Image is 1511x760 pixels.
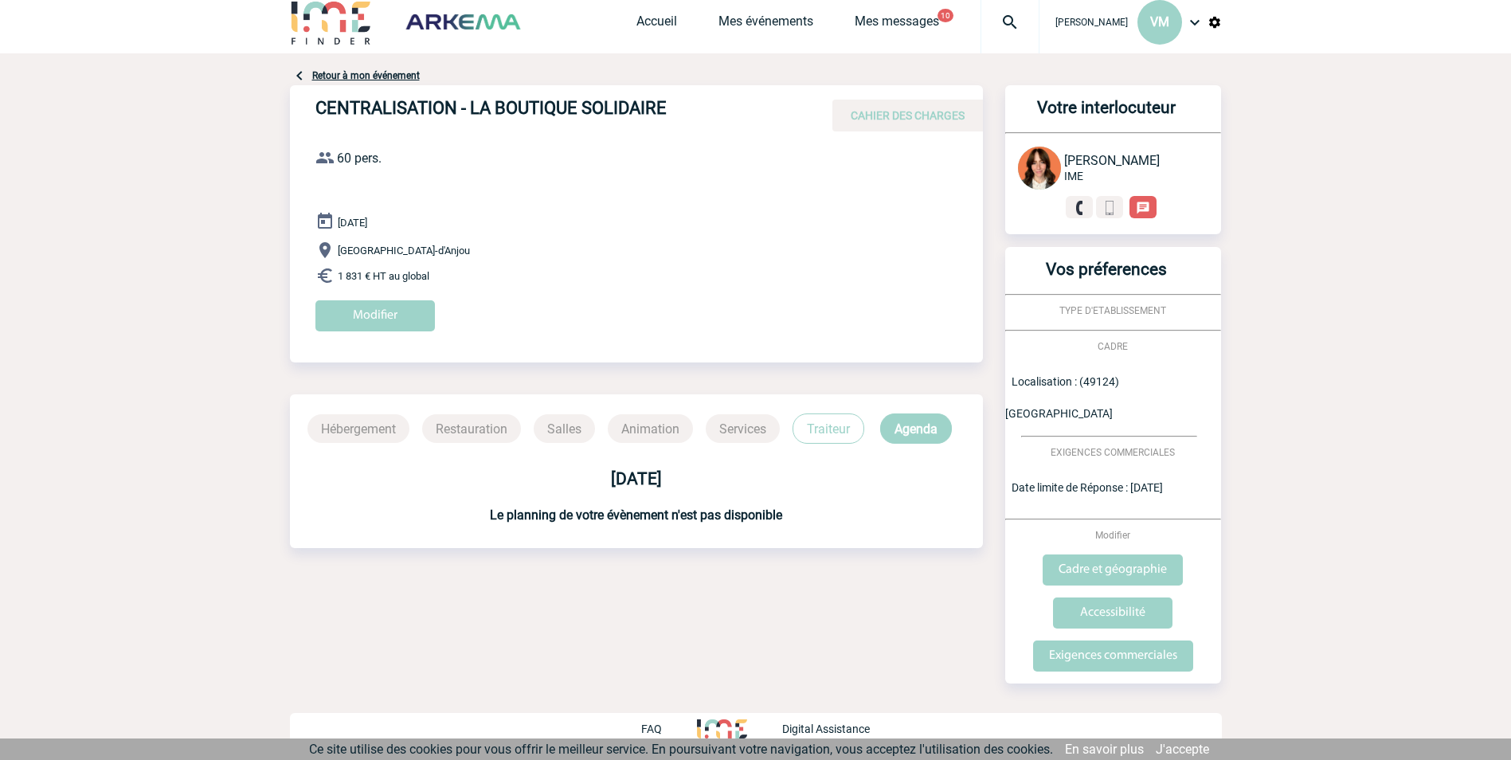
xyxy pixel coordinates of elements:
[782,723,870,735] p: Digital Assistance
[793,413,864,444] p: Traiteur
[1012,98,1202,132] h3: Votre interlocuteur
[1098,341,1128,352] span: CADRE
[1033,641,1193,672] input: Exigences commerciales
[706,414,780,443] p: Services
[636,14,677,36] a: Accueil
[641,720,697,735] a: FAQ
[1102,201,1117,215] img: portable.png
[1005,375,1119,420] span: Localisation : (49124) [GEOGRAPHIC_DATA]
[1059,305,1166,316] span: TYPE D'ETABLISSEMENT
[338,270,429,282] span: 1 831 € HT au global
[315,98,793,125] h4: CENTRALISATION - LA BOUTIQUE SOLIDAIRE
[1018,147,1061,190] img: 94396-2.png
[1043,554,1183,586] input: Cadre et géographie
[1053,597,1172,629] input: Accessibilité
[337,151,382,166] span: 60 pers.
[1051,447,1175,458] span: EXIGENCES COMMERCIALES
[534,414,595,443] p: Salles
[338,217,367,229] span: [DATE]
[1055,17,1128,28] span: [PERSON_NAME]
[1012,260,1202,294] h3: Vos préferences
[1095,530,1130,541] span: Modifier
[641,723,662,735] p: FAQ
[855,14,939,36] a: Mes messages
[309,742,1053,757] span: Ce site utilise des cookies pour vous offrir le meilleur service. En poursuivant votre navigation...
[1012,481,1163,494] span: Date limite de Réponse : [DATE]
[880,413,952,444] p: Agenda
[938,9,953,22] button: 10
[1156,742,1209,757] a: J'accepte
[1150,14,1169,29] span: VM
[338,245,470,257] span: [GEOGRAPHIC_DATA]-d'Anjou
[315,300,435,331] input: Modifier
[1064,170,1083,182] span: IME
[718,14,813,36] a: Mes événements
[697,719,746,738] img: http://www.idealmeetingsevents.fr/
[611,469,662,488] b: [DATE]
[1136,201,1150,215] img: chat-24-px-w.png
[1065,742,1144,757] a: En savoir plus
[307,414,409,443] p: Hébergement
[312,70,420,81] a: Retour à mon événement
[1064,153,1160,168] span: [PERSON_NAME]
[1072,201,1086,215] img: fixe.png
[851,109,965,122] span: CAHIER DES CHARGES
[608,414,693,443] p: Animation
[422,414,521,443] p: Restauration
[290,507,983,523] h3: Le planning de votre évènement n'est pas disponible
